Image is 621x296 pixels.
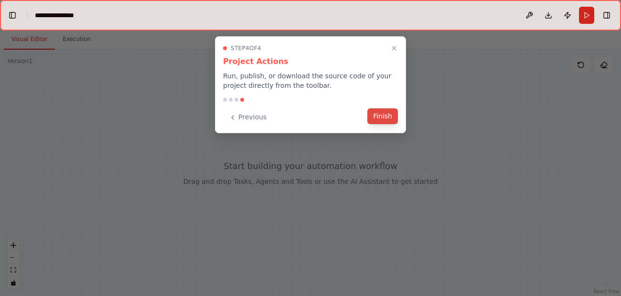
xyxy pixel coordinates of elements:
[367,108,398,124] button: Finish
[388,42,400,54] button: Close walkthrough
[223,71,398,90] p: Run, publish, or download the source code of your project directly from the toolbar.
[231,44,261,52] span: Step 4 of 4
[6,9,19,22] button: Hide left sidebar
[223,109,272,125] button: Previous
[223,56,398,67] h3: Project Actions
